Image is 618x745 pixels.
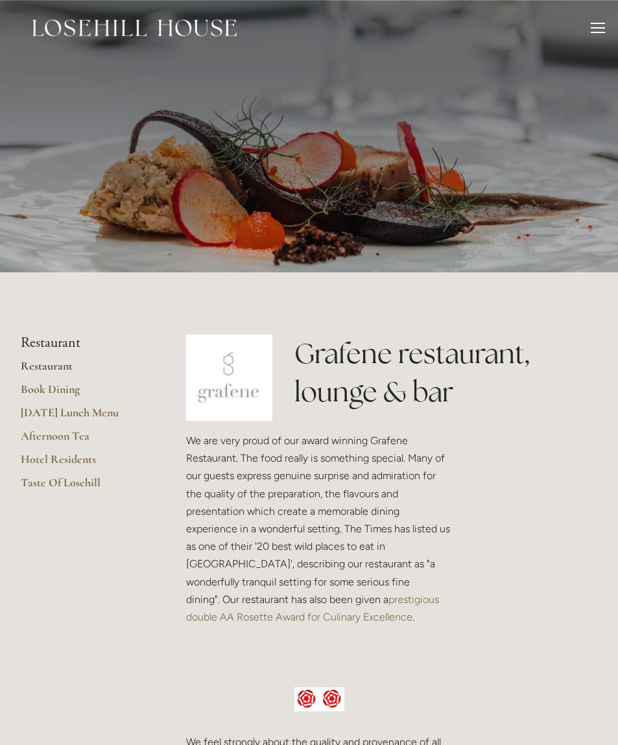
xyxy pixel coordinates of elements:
a: Book Dining [21,382,145,405]
a: Hotel Residents [21,452,145,475]
a: Taste Of Losehill [21,475,145,499]
a: Restaurant [21,359,145,382]
a: Afternoon Tea [21,429,145,452]
h1: Grafene restaurant, lounge & bar [294,335,597,411]
img: AA culinary excellence.jpg [294,687,344,711]
a: [DATE] Lunch Menu [21,405,145,429]
li: Restaurant [21,335,145,351]
img: grafene.jpg [186,335,272,421]
p: We are very proud of our award winning Grafene Restaurant. The food really is something special. ... [186,432,453,626]
img: Losehill House [32,19,237,36]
